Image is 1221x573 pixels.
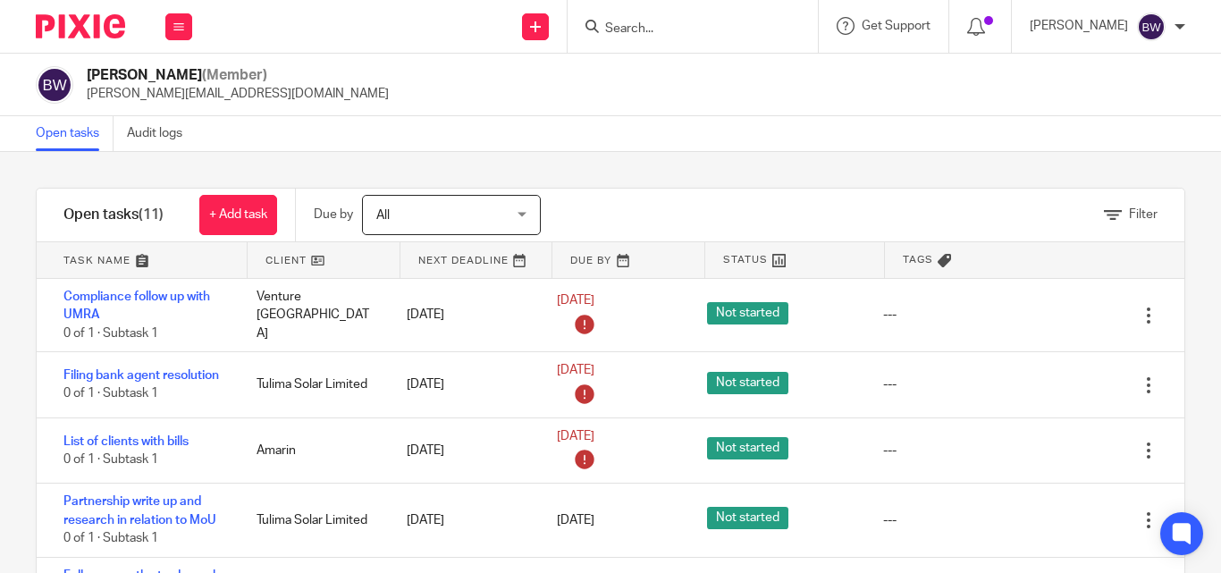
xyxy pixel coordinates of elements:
span: [DATE] [557,430,594,442]
div: [DATE] [389,297,539,333]
span: Not started [707,507,788,529]
h2: [PERSON_NAME] [87,66,389,85]
div: [DATE] [389,433,539,468]
div: [DATE] [389,367,539,402]
img: Pixie [36,14,125,38]
span: Status [723,252,768,267]
div: [DATE] [389,502,539,538]
span: 0 of 1 · Subtask 1 [63,532,158,544]
a: + Add task [199,195,277,235]
p: [PERSON_NAME][EMAIL_ADDRESS][DOMAIN_NAME] [87,85,389,103]
a: List of clients with bills [63,435,189,448]
span: Not started [707,372,788,394]
div: Amarin [239,433,389,468]
div: Tulima Solar Limited [239,367,389,402]
div: --- [883,442,897,459]
span: 0 of 1 · Subtask 1 [63,388,158,400]
a: Compliance follow up with UMRA [63,291,210,321]
p: [PERSON_NAME] [1030,17,1128,35]
span: (Member) [202,68,267,82]
a: Audit logs [127,116,196,151]
span: Filter [1129,208,1158,221]
span: Not started [707,437,788,459]
a: Partnership write up and research in relation to MoU [63,495,216,526]
h1: Open tasks [63,206,164,224]
span: [DATE] [557,514,594,527]
span: [DATE] [557,295,594,308]
span: Not started [707,302,788,324]
input: Search [603,21,764,38]
div: Venture [GEOGRAPHIC_DATA] [239,279,389,351]
div: Tulima Solar Limited [239,502,389,538]
img: svg%3E [1137,13,1166,41]
span: Tags [903,252,933,267]
div: --- [883,511,897,529]
span: (11) [139,207,164,222]
span: Get Support [862,20,930,32]
div: --- [883,306,897,324]
a: Open tasks [36,116,114,151]
span: [DATE] [557,364,594,376]
span: 0 of 1 · Subtask 1 [63,453,158,466]
a: Filing bank agent resolution [63,369,219,382]
span: All [376,209,390,222]
p: Due by [314,206,353,223]
span: 0 of 1 · Subtask 1 [63,327,158,340]
div: --- [883,375,897,393]
img: svg%3E [36,66,73,104]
